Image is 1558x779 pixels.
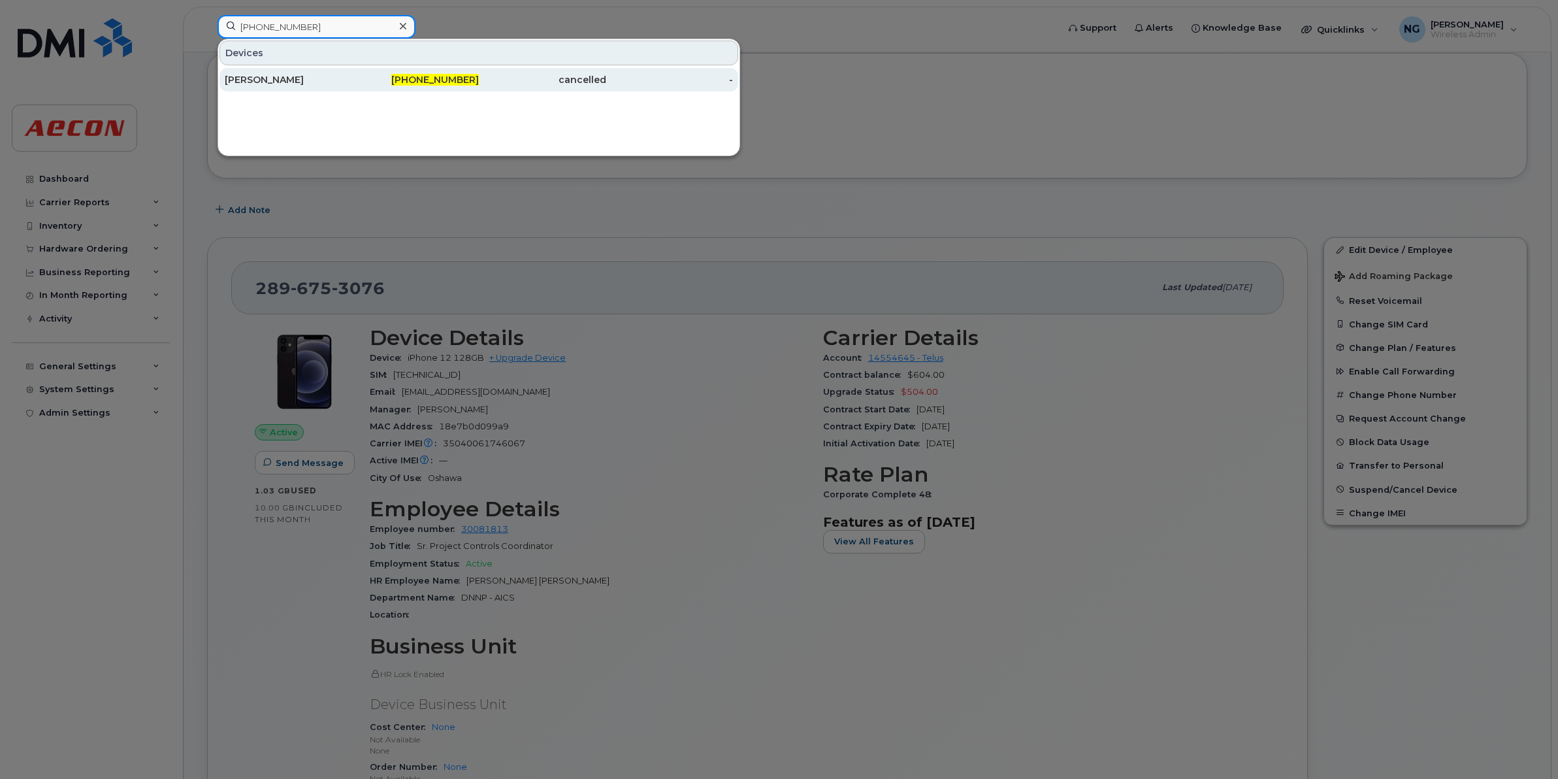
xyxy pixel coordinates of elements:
div: Devices [219,41,738,65]
div: cancelled [479,73,606,86]
div: [PERSON_NAME] [225,73,352,86]
a: [PERSON_NAME][PHONE_NUMBER]cancelled- [219,68,738,91]
span: [PHONE_NUMBER] [391,74,479,86]
div: - [606,73,734,86]
input: Find something... [218,15,415,39]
